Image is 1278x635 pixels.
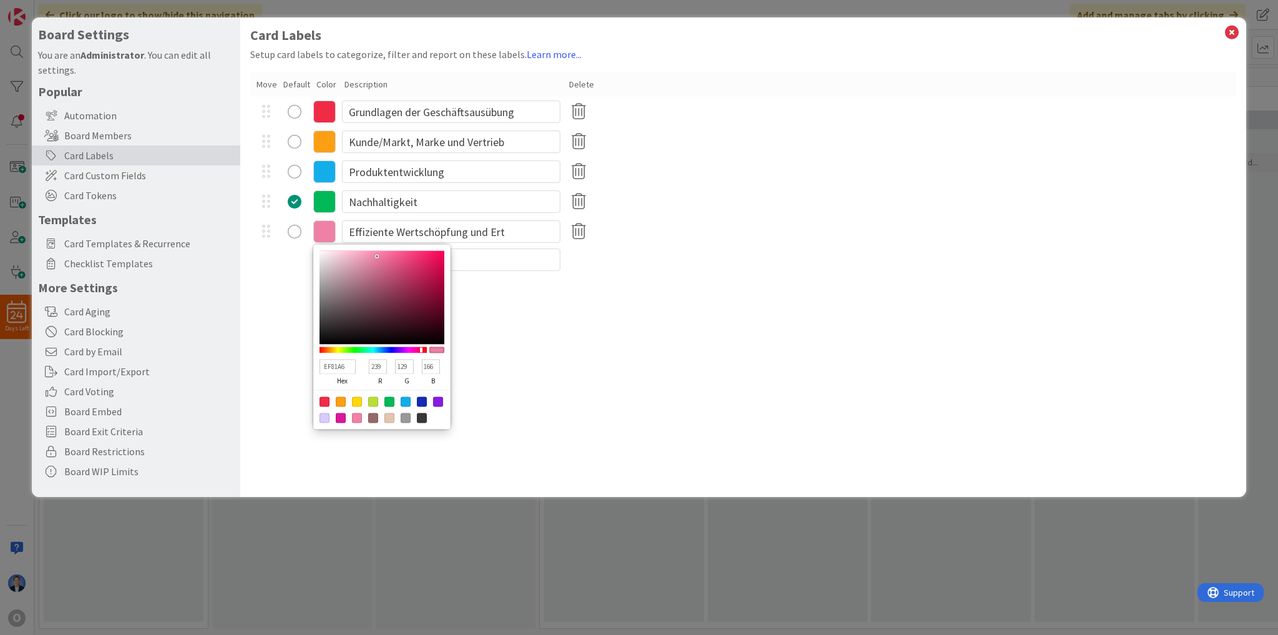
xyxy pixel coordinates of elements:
[342,101,560,123] input: Edit Label
[368,413,378,423] div: #966969
[64,344,234,359] span: Card by Email
[32,126,240,145] div: Board Members
[64,424,234,439] span: Board Exit Criteria
[250,27,1236,43] h1: Card Labels
[342,220,560,243] input: Edit Label
[342,190,560,213] input: Edit Label
[352,413,362,423] div: #ef81a6
[395,374,417,389] label: g
[64,188,234,203] span: Card Tokens
[319,374,365,389] label: hex
[433,396,443,406] div: #881bdd
[80,49,144,61] b: Administrator
[342,249,560,271] input: Add Label
[342,130,560,153] input: Edit Label
[32,302,240,322] div: Card Aging
[64,384,234,399] span: Card Voting
[417,413,427,423] div: #383838
[250,47,1236,62] div: Setup card labels to categorize, filter and report on these labels.
[369,374,391,389] label: r
[352,396,362,406] div: #ffd60f
[64,444,234,459] span: Board Restrictions
[38,84,234,99] h5: Popular
[38,212,234,227] h5: Templates
[368,396,378,406] div: #bade38
[256,78,277,91] div: Move
[527,48,582,61] a: Learn more...
[64,168,234,183] span: Card Custom Fields
[401,413,411,423] div: #999999
[344,78,563,91] div: Description
[336,413,346,423] div: #db169a
[32,461,240,481] div: Board WIP Limits
[422,374,444,389] label: b
[32,106,240,126] div: Automation
[319,413,329,423] div: #d9caff
[319,396,329,406] div: #f02b46
[38,280,234,295] h5: More Settings
[32,322,240,342] div: Card Blocking
[569,78,594,91] div: Delete
[32,145,240,165] div: Card Labels
[384,396,394,406] div: #00b858
[342,160,560,183] input: Edit Label
[64,256,234,271] span: Checklist Templates
[26,2,57,17] span: Support
[417,396,427,406] div: #142bb2
[336,396,346,406] div: #FB9F14
[401,396,411,406] div: #13adea
[384,413,394,423] div: #E4C5AF
[32,362,240,381] div: Card Import/Export
[283,78,310,91] div: Default
[38,27,234,42] h4: Board Settings
[316,78,338,91] div: Color
[38,47,234,77] div: You are an . You can edit all settings.
[64,404,234,419] span: Board Embed
[64,236,234,251] span: Card Templates & Recurrence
